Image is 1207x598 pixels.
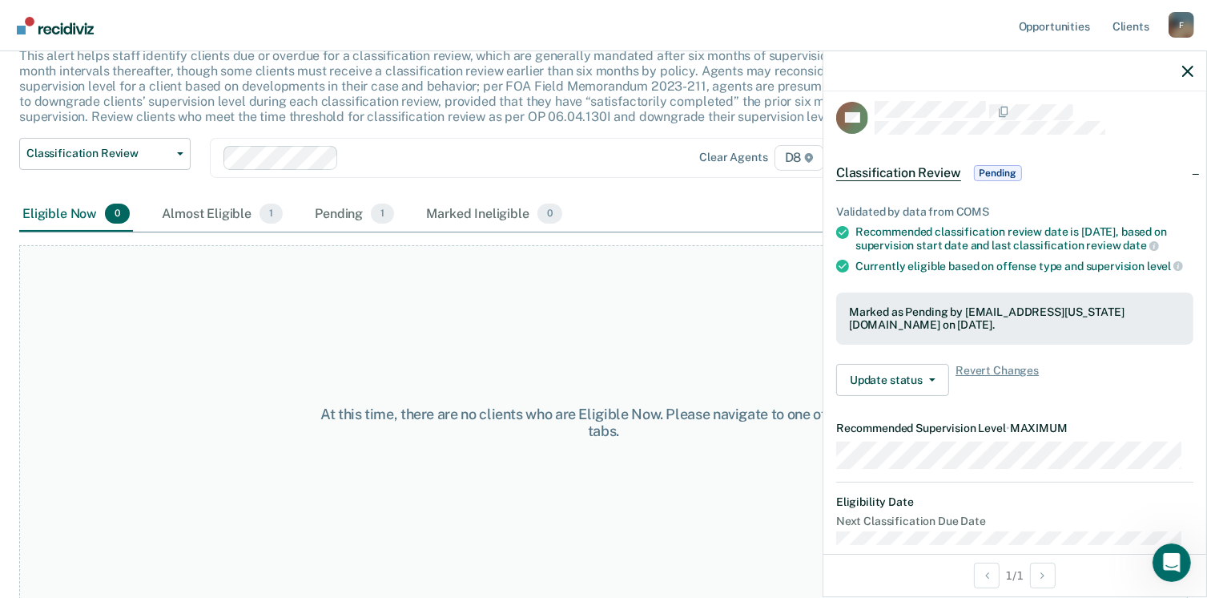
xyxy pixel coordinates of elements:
[823,554,1206,596] div: 1 / 1
[823,147,1206,199] div: Classification ReviewPending
[537,204,562,224] span: 0
[836,515,1193,528] dt: Next Classification Due Date
[1030,563,1056,588] button: Next Opportunity
[260,204,283,224] span: 1
[974,563,1000,588] button: Previous Opportunity
[105,204,130,224] span: 0
[371,204,394,224] span: 1
[849,305,1181,333] div: Marked as Pending by [EMAIL_ADDRESS][US_STATE][DOMAIN_NAME] on [DATE].
[312,406,895,440] div: At this time, there are no clients who are Eligible Now. Please navigate to one of the other tabs.
[312,197,397,232] div: Pending
[1006,422,1010,434] span: •
[855,225,1193,253] div: Recommended classification review date is [DATE], based on supervision start date and last classi...
[17,17,94,34] img: Recidiviz
[836,495,1193,509] dt: Eligibility Date
[974,165,1022,181] span: Pending
[774,145,825,171] span: D8
[19,197,133,232] div: Eligible Now
[26,147,171,160] span: Classification Review
[159,197,286,232] div: Almost Eligible
[423,197,565,232] div: Marked Ineligible
[836,205,1193,219] div: Validated by data from COMS
[836,364,949,396] button: Update status
[19,48,914,125] p: This alert helps staff identify clients due or overdue for a classification review, which are gen...
[1169,12,1194,38] div: F
[1147,260,1183,273] span: level
[956,364,1039,396] span: Revert Changes
[836,165,961,181] span: Classification Review
[855,259,1193,273] div: Currently eligible based on offense type and supervision
[1169,12,1194,38] button: Profile dropdown button
[836,422,1193,435] dt: Recommended Supervision Level MAXIMUM
[1123,239,1158,252] span: date
[699,151,767,164] div: Clear agents
[1153,543,1191,582] iframe: Intercom live chat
